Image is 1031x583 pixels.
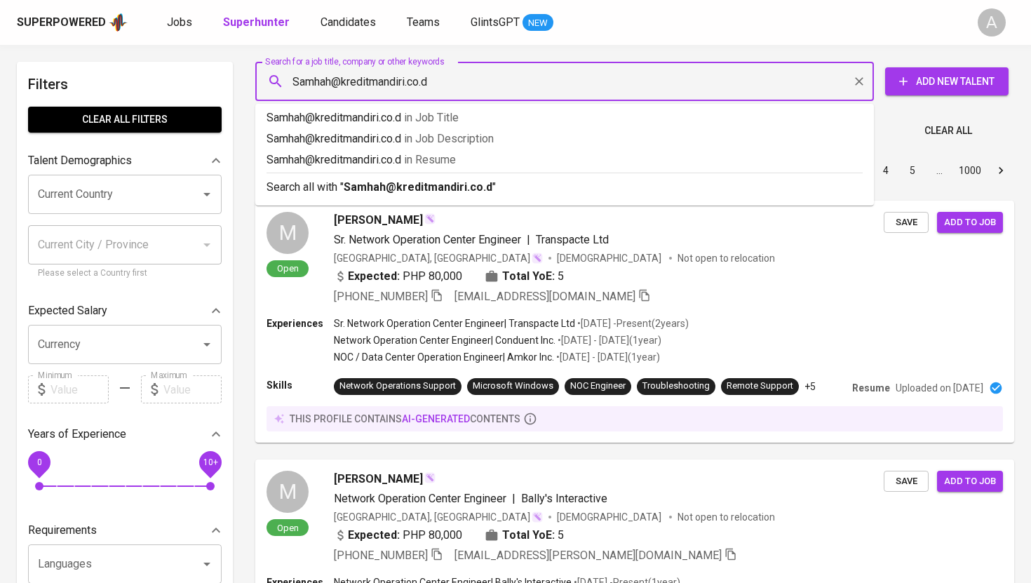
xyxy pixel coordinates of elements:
span: | [527,232,530,248]
span: in Resume [404,153,456,166]
span: GlintsGPT [471,15,520,29]
p: Uploaded on [DATE] [896,381,983,395]
b: Expected: [348,527,400,544]
span: [PHONE_NUMBER] [334,549,428,562]
span: [DEMOGRAPHIC_DATA] [557,510,663,524]
div: M [267,471,309,513]
div: Expected Salary [28,297,222,325]
img: magic_wand.svg [532,511,543,523]
span: [EMAIL_ADDRESS][PERSON_NAME][DOMAIN_NAME] [454,549,722,562]
button: Clear All [919,118,978,144]
p: • [DATE] - Present ( 2 years ) [575,316,689,330]
span: [DEMOGRAPHIC_DATA] [557,251,663,265]
p: Talent Demographics [28,152,132,169]
span: in Job Description [404,132,494,145]
p: • [DATE] - [DATE] ( 1 year ) [554,350,660,364]
button: Save [884,212,929,234]
p: Network Operation Center Engineer | Conduent Inc. [334,333,555,347]
a: Jobs [167,14,195,32]
span: in Job Title [404,111,459,124]
div: Requirements [28,516,222,544]
p: NOC / Data Center Operation Engineer | Amkor Inc. [334,350,554,364]
div: Superpowered [17,15,106,31]
button: Go to next page [990,159,1012,182]
p: Not open to relocation [678,510,775,524]
a: Superhunter [223,14,292,32]
button: Clear All filters [28,107,222,133]
div: A [978,8,1006,36]
span: Network Operation Center Engineer [334,492,506,505]
p: Please select a Country first [38,267,212,281]
p: Skills [267,378,334,392]
span: Bally's Interactive [521,492,607,505]
button: Add New Talent [885,67,1009,95]
span: [PHONE_NUMBER] [334,290,428,303]
a: GlintsGPT NEW [471,14,553,32]
p: Not open to relocation [678,251,775,265]
button: Save [884,471,929,492]
input: Value [50,375,109,403]
b: Samhah@kreditmandiri.co.d [344,180,492,194]
span: Sr. Network Operation Center Engineer [334,233,521,246]
b: Superhunter [223,15,290,29]
p: Samhah@kreditmandiri.co.d [267,152,863,168]
p: Samhah@kreditmandiri.co.d [267,130,863,147]
div: Remote Support [727,380,793,393]
span: Save [891,474,922,490]
h6: Filters [28,73,222,95]
div: PHP 80,000 [334,268,462,285]
div: Talent Demographics [28,147,222,175]
div: Years of Experience [28,420,222,448]
div: Network Operations Support [339,380,456,393]
div: Microsoft Windows [473,380,553,393]
a: Superpoweredapp logo [17,12,128,33]
img: magic_wand.svg [424,213,436,225]
div: Troubleshooting [642,380,710,393]
p: this profile contains contents [290,412,520,426]
span: Clear All [924,122,972,140]
span: [EMAIL_ADDRESS][DOMAIN_NAME] [454,290,635,303]
span: AI-generated [402,413,470,424]
span: Add to job [944,215,996,231]
p: Resume [852,381,890,395]
p: Search all with " " [267,179,863,196]
p: Experiences [267,316,334,330]
span: 5 [558,268,564,285]
span: Save [891,215,922,231]
b: Total YoE: [502,268,555,285]
div: PHP 80,000 [334,527,462,544]
button: Clear [849,72,869,91]
a: MOpen[PERSON_NAME]Sr. Network Operation Center Engineer|Transpacte Ltd[GEOGRAPHIC_DATA], [GEOGRAP... [255,201,1014,443]
div: … [928,163,950,177]
button: Open [197,554,217,574]
span: Open [271,522,304,534]
div: [GEOGRAPHIC_DATA], [GEOGRAPHIC_DATA] [334,510,543,524]
button: Go to page 4 [875,159,897,182]
p: Expected Salary [28,302,107,319]
span: | [512,490,515,507]
span: Jobs [167,15,192,29]
div: NOC Engineer [570,380,626,393]
span: [PERSON_NAME] [334,212,423,229]
b: Total YoE: [502,527,555,544]
div: [GEOGRAPHIC_DATA], [GEOGRAPHIC_DATA] [334,251,543,265]
span: Add to job [944,474,996,490]
p: Sr. Network Operation Center Engineer | Transpacte Ltd [334,316,575,330]
div: M [267,212,309,254]
span: 0 [36,457,41,467]
a: Teams [407,14,443,32]
span: [PERSON_NAME] [334,471,423,488]
span: NEW [523,16,553,30]
p: • [DATE] - [DATE] ( 1 year ) [555,333,661,347]
span: Candidates [321,15,376,29]
p: Years of Experience [28,426,126,443]
span: Teams [407,15,440,29]
button: Open [197,335,217,354]
button: Go to page 1000 [955,159,985,182]
a: Candidates [321,14,379,32]
button: Open [197,185,217,204]
p: +5 [804,380,816,394]
span: 5 [558,527,564,544]
button: Go to page 5 [901,159,924,182]
img: magic_wand.svg [532,253,543,264]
